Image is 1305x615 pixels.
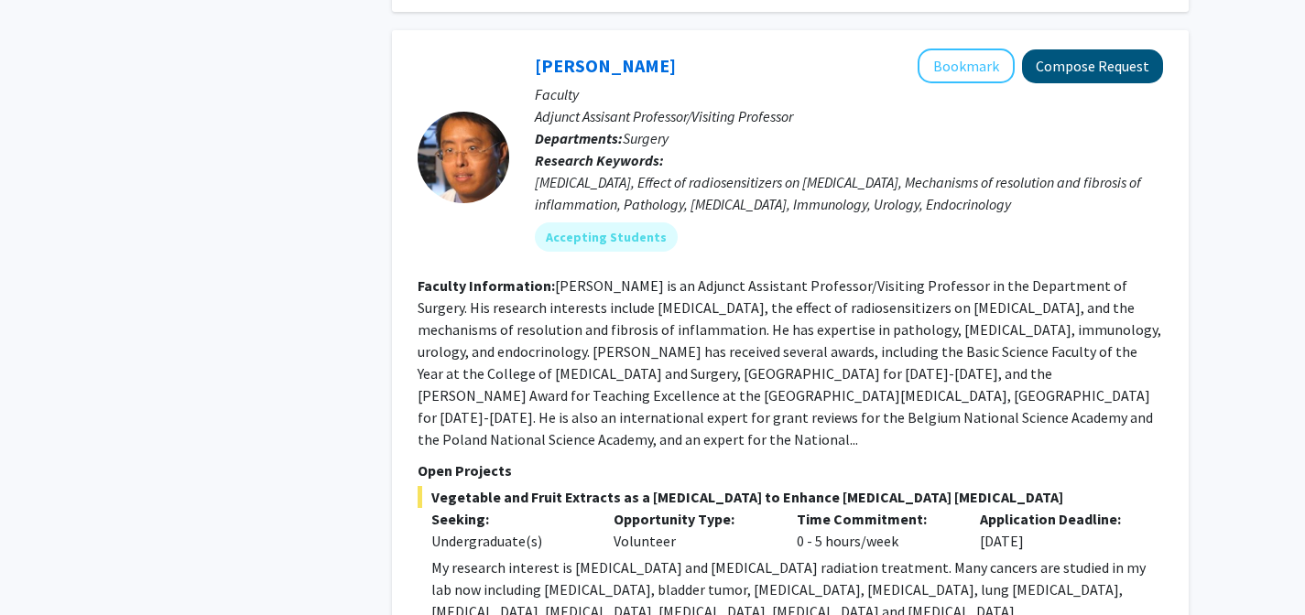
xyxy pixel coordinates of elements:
p: Time Commitment: [797,508,952,530]
mat-chip: Accepting Students [535,222,678,252]
div: [DATE] [966,508,1149,552]
div: Undergraduate(s) [431,530,587,552]
span: Surgery [623,129,669,147]
p: Application Deadline: [980,508,1136,530]
b: Departments: [535,129,623,147]
button: Add Yujiang Fang to Bookmarks [918,49,1015,83]
p: Seeking: [431,508,587,530]
span: Vegetable and Fruit Extracts as a [MEDICAL_DATA] to Enhance [MEDICAL_DATA] [MEDICAL_DATA] [418,486,1163,508]
iframe: Chat [14,533,78,601]
p: Faculty [535,83,1163,105]
div: [MEDICAL_DATA], Effect of radiosensitizers on [MEDICAL_DATA], Mechanisms of resolution and fibros... [535,171,1163,215]
div: 0 - 5 hours/week [783,508,966,552]
p: Adjunct Assisant Professor/Visiting Professor [535,105,1163,127]
b: Research Keywords: [535,151,664,169]
b: Faculty Information: [418,276,555,295]
p: Opportunity Type: [614,508,769,530]
p: Open Projects [418,459,1163,481]
fg-read-more: [PERSON_NAME] is an Adjunct Assistant Professor/Visiting Professor in the Department of Surgery. ... [418,276,1161,448]
div: Volunteer [600,508,783,552]
button: Compose Request to Yujiang Fang [1022,49,1163,83]
a: [PERSON_NAME] [535,54,676,77]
